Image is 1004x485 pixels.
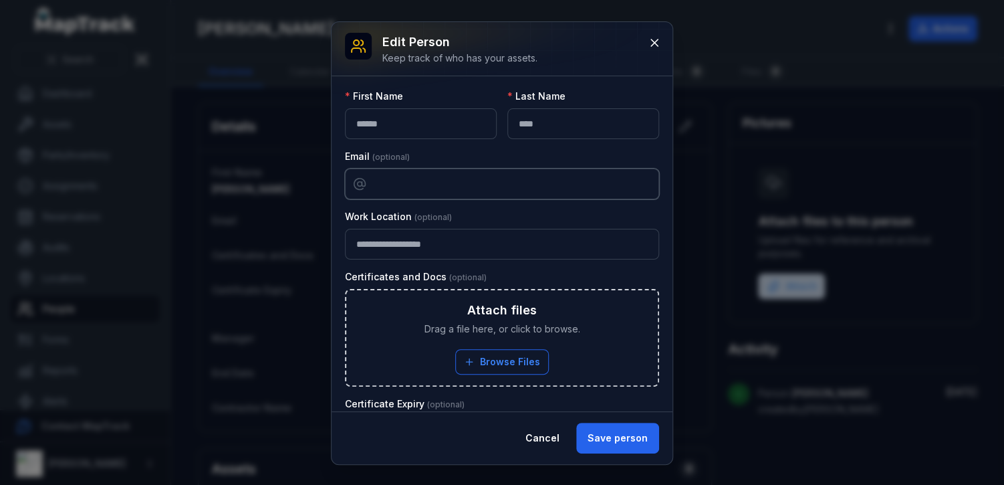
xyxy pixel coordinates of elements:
h3: Attach files [467,301,537,320]
div: Keep track of who has your assets. [382,52,537,65]
button: Browse Files [455,349,549,375]
label: Email [345,150,410,163]
span: Drag a file here, or click to browse. [424,322,580,336]
label: Last Name [507,90,566,103]
button: Save person [576,423,659,454]
label: Certificate Expiry [345,397,465,411]
label: First Name [345,90,403,103]
button: Cancel [514,423,571,454]
h3: Edit person [382,33,537,52]
label: Certificates and Docs [345,270,487,284]
label: Work Location [345,210,452,223]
